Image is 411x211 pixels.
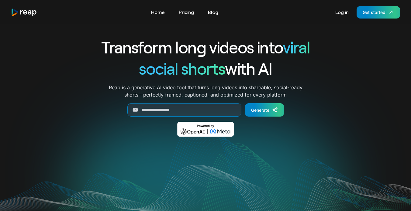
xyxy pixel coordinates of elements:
[357,6,400,19] a: Get started
[205,7,221,17] a: Blog
[176,7,197,17] a: Pricing
[79,103,332,117] form: Generate Form
[251,107,269,113] div: Generate
[177,122,234,137] img: Powered by OpenAI & Meta
[79,36,332,58] h1: Transform long videos into
[11,8,37,16] a: home
[79,58,332,79] h1: with AI
[245,103,284,117] a: Generate
[283,37,310,57] span: viral
[363,9,385,15] div: Get started
[139,58,225,78] span: social shorts
[148,7,168,17] a: Home
[332,7,352,17] a: Log in
[109,84,302,98] p: Reap is a generative AI video tool that turns long videos into shareable, social-ready shorts—per...
[11,8,37,16] img: reap logo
